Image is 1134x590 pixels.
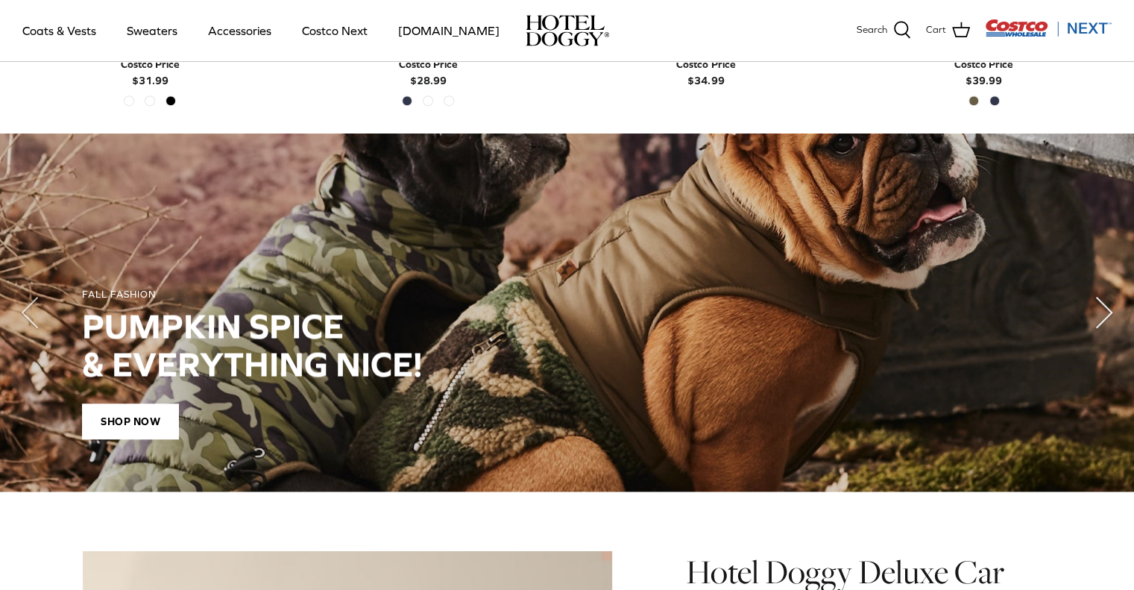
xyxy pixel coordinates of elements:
[22,40,278,90] a: Hotel Doggy Quilted Perfect Puffer Vest Costco Price$31.99
[195,5,285,56] a: Accessories
[857,21,911,40] a: Search
[526,15,609,46] img: hoteldoggycom
[954,56,1013,87] b: $39.99
[857,22,887,38] span: Search
[1074,283,1134,342] button: Next
[985,28,1112,40] a: Visit Costco Next
[9,5,110,56] a: Coats & Vests
[289,5,381,56] a: Costco Next
[985,19,1112,37] img: Costco Next
[82,307,1052,383] h2: PUMPKIN SPICE & EVERYTHING NICE!
[385,5,513,56] a: [DOMAIN_NAME]
[399,56,458,87] b: $28.99
[856,40,1112,90] a: Hooded Utility Parka Jacket with Fleece Lining Costco Price$39.99
[954,56,1013,72] div: Costco Price
[926,21,970,40] a: Cart
[113,5,191,56] a: Sweaters
[526,15,609,46] a: hoteldoggy.com hoteldoggycom
[399,56,458,72] div: Costco Price
[676,56,735,87] b: $34.99
[926,22,946,38] span: Cart
[300,40,556,90] a: Puffer Vest with Microfleece Lining Costco Price$28.99
[579,40,834,90] a: Color Block Mixed Media Utility Vest Costco Price$34.99
[82,404,179,439] span: SHOP NOW
[676,56,735,72] div: Costco Price
[82,289,1052,301] div: FALL FASHION
[121,56,180,87] b: $31.99
[121,56,180,72] div: Costco Price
